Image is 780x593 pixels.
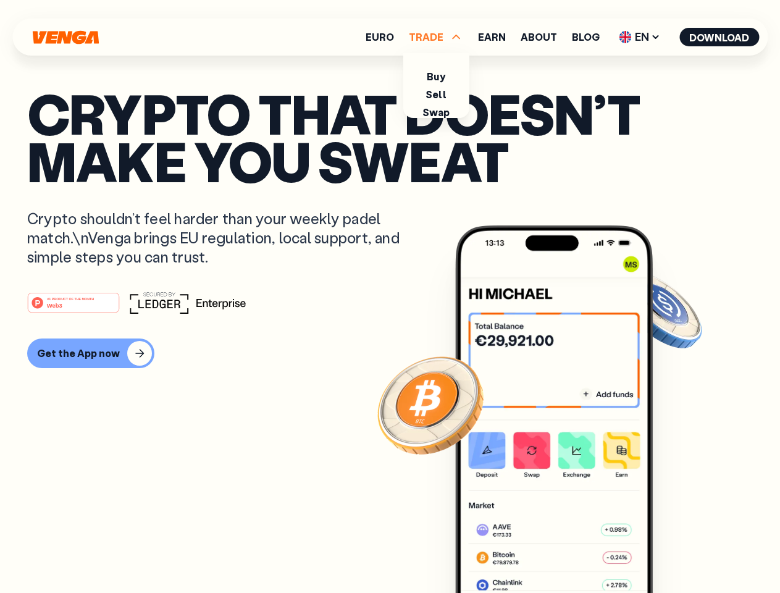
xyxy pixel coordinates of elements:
svg: Home [31,30,100,44]
span: EN [614,27,665,47]
img: USDC coin [616,266,705,355]
a: Earn [478,32,506,42]
a: Buy [427,70,445,83]
img: Bitcoin [375,349,486,460]
button: Download [679,28,759,46]
a: Sell [426,88,447,101]
tspan: Web3 [47,301,62,308]
span: TRADE [409,30,463,44]
a: About [521,32,557,42]
a: Swap [422,106,450,119]
a: Euro [366,32,394,42]
img: flag-uk [619,31,631,43]
a: Blog [572,32,600,42]
tspan: #1 PRODUCT OF THE MONTH [47,296,94,300]
p: Crypto that doesn’t make you sweat [27,90,753,184]
p: Crypto shouldn’t feel harder than your weekly padel match.\nVenga brings EU regulation, local sup... [27,209,417,267]
a: #1 PRODUCT OF THE MONTHWeb3 [27,300,120,316]
a: Get the App now [27,339,753,368]
button: Get the App now [27,339,154,368]
div: Get the App now [37,347,120,360]
span: TRADE [409,32,443,42]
